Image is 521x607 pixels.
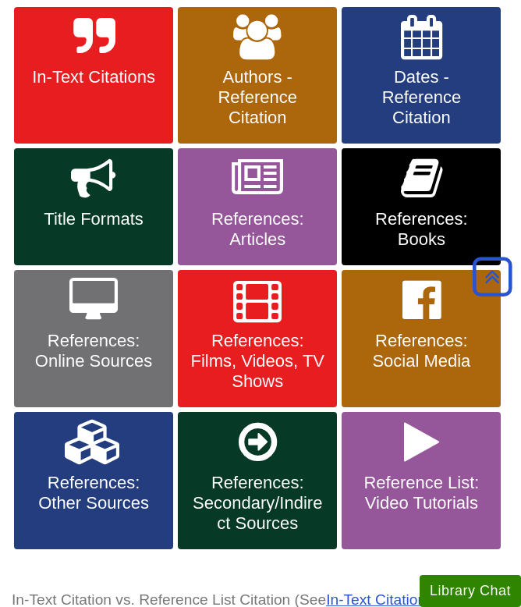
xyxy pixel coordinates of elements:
span: References: Films, Videos, TV Shows [190,331,325,392]
a: References: Secondary/Indirect Sources [178,412,337,549]
span: Authors - Reference Citation [190,67,325,128]
a: References: Online Sources [14,270,173,407]
a: References: Other Sources [14,412,173,549]
a: References: Books [342,148,501,265]
span: In-Text Citations [26,67,161,87]
a: Dates - Reference Citation [342,7,501,144]
a: References: Social Media [342,270,501,407]
a: Back to Top [467,266,517,287]
a: References: Films, Videos, TV Shows [178,270,337,407]
a: Title Formats [14,148,173,265]
span: Reference List: Video Tutorials [353,473,489,513]
a: References: Articles [178,148,337,265]
button: Library Chat [420,575,521,607]
span: Dates - Reference Citation [353,67,489,128]
span: References: Books [353,209,489,250]
a: In-Text Citations [14,7,173,144]
span: References: Articles [190,209,325,250]
a: Authors - Reference Citation [178,7,337,144]
span: References: Secondary/Indirect Sources [190,473,325,534]
span: References: Other Sources [26,473,161,513]
span: Title Formats [26,209,161,229]
span: References: Social Media [353,331,489,371]
a: Reference List: Video Tutorials [342,412,501,549]
span: References: Online Sources [26,331,161,371]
